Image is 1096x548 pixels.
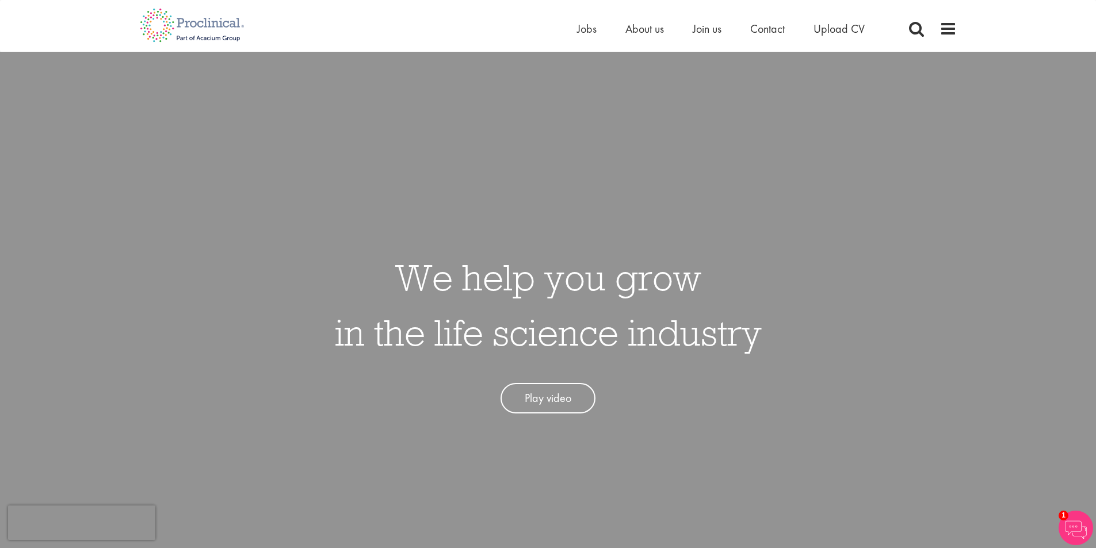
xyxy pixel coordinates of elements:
span: 1 [1059,511,1068,520]
a: Contact [750,21,785,36]
a: Jobs [577,21,597,36]
h1: We help you grow in the life science industry [335,250,762,360]
img: Chatbot [1059,511,1093,545]
a: Join us [693,21,721,36]
a: About us [625,21,664,36]
a: Play video [501,383,595,413]
a: Upload CV [814,21,865,36]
